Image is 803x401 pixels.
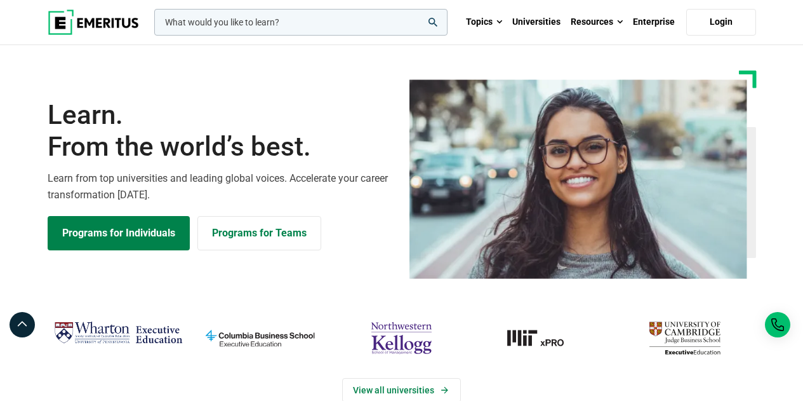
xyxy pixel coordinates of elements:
[54,317,183,349] img: Wharton Executive Education
[197,216,321,250] a: Explore for Business
[620,317,749,359] img: cambridge-judge-business-school
[48,131,394,163] span: From the world’s best.
[196,317,324,359] img: columbia-business-school
[686,9,756,36] a: Login
[409,79,747,279] img: Learn from the world's best
[48,216,190,250] a: Explore Programs
[479,317,607,359] a: MIT-xPRO
[154,9,448,36] input: woocommerce-product-search-field-0
[48,99,394,163] h1: Learn.
[479,317,607,359] img: MIT xPRO
[48,170,394,203] p: Learn from top universities and leading global voices. Accelerate your career transformation [DATE].
[337,317,466,359] img: northwestern-kellogg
